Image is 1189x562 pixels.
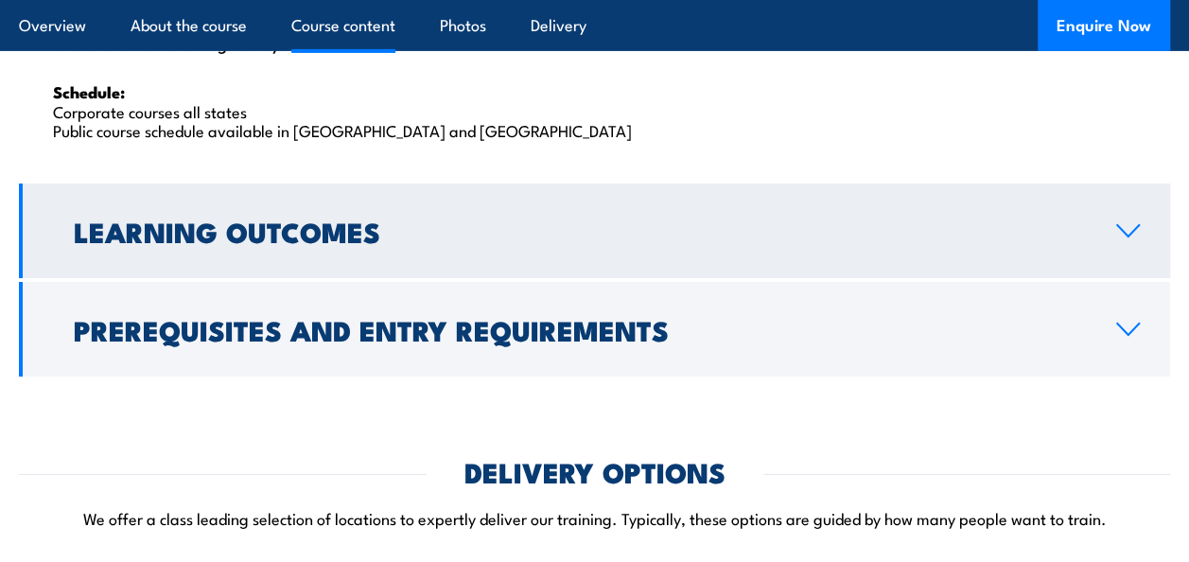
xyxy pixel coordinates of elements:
[19,507,1170,529] p: We offer a class leading selection of locations to expertly deliver our training. Typically, thes...
[53,79,125,104] strong: Schedule:
[464,459,726,483] h2: DELIVERY OPTIONS
[74,317,1086,342] h2: Prerequisites and Entry Requirements
[74,219,1086,243] h2: Learning Outcomes
[19,282,1170,377] a: Prerequisites and Entry Requirements
[19,184,1170,278] a: Learning Outcomes
[53,81,1136,139] p: Corporate courses all states Public course schedule available in [GEOGRAPHIC_DATA] and [GEOGRAPHI...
